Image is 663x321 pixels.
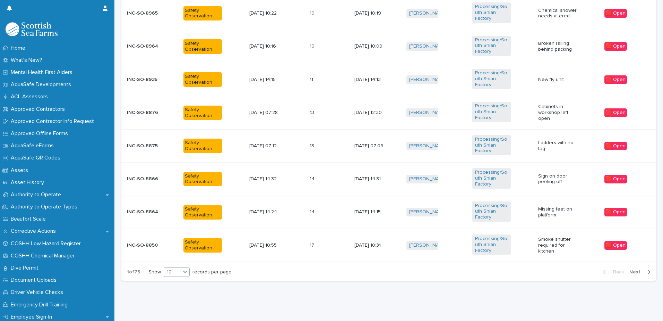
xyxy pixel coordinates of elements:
[409,77,447,83] a: [PERSON_NAME]
[8,179,50,186] p: Asset History
[121,163,656,196] tr: INC-SO-8866Safety Observation[DATE] 14:321414 [DATE] 14:31[PERSON_NAME] Processing/South Shian Fa...
[354,43,393,49] p: [DATE] 10:09
[121,229,656,262] tr: INC-SO-8850Safety Observation[DATE] 10:551717 [DATE] 10:31[PERSON_NAME] Processing/South Shian Fa...
[8,45,31,51] p: Home
[354,10,393,16] p: [DATE] 10:19
[127,143,165,149] p: INC-SO-8875
[538,77,577,83] p: New fly unit
[183,205,222,220] div: Safety Observation
[8,142,59,149] p: AquaSafe eForms
[121,63,656,96] tr: INC-SO-8935Safety Observation[DATE] 14:151111 [DATE] 14:13[PERSON_NAME] Processing/South Shian Fa...
[8,118,100,125] p: Approved Contractor Info Request
[475,236,508,253] a: Processing/South Shian Factory
[192,269,232,275] p: records per page
[310,208,316,215] p: 14
[604,42,627,51] div: 🟥 Open
[127,43,165,49] p: INC-SO-8964
[538,8,577,19] p: Chemical shower needs altered
[604,175,627,183] div: 🟥 Open
[310,108,316,116] p: 13
[164,269,181,276] div: 10
[8,69,78,76] p: Mental Health First Aiders
[604,241,627,250] div: 🟥 Open
[538,237,577,254] p: Smoke shutter required for kitchen
[183,106,222,120] div: Safety Observation
[127,77,165,83] p: INC-SO-8935
[475,170,508,187] a: Processing/South Shian Factory
[475,103,508,121] a: Processing/South Shian Factory
[354,209,393,215] p: [DATE] 14:15
[354,143,393,149] p: [DATE] 07:09
[475,70,508,88] a: Processing/South Shian Factory
[249,176,288,182] p: [DATE] 14:32
[121,264,146,281] p: 1 of 75
[604,208,627,216] div: 🟥 Open
[310,9,316,16] p: 10
[8,302,73,308] p: Emergency Drill Training
[475,4,508,21] a: Processing/South Shian Factory
[183,39,222,54] div: Safety Observation
[127,110,165,116] p: INC-SO-8876
[183,72,222,87] div: Safety Observation
[354,176,393,182] p: [DATE] 14:31
[8,93,53,100] p: ACL Assessors
[8,228,61,234] p: Corrective Actions
[604,9,627,18] div: 🟥 Open
[8,277,62,283] p: Document Uploads
[8,57,48,64] p: What's New?
[8,191,67,198] p: Authority to Operate
[310,175,316,182] p: 14
[475,203,508,220] a: Processing/South Shian Factory
[249,43,288,49] p: [DATE] 10:16
[8,106,70,113] p: Approved Contractors
[8,289,69,296] p: Driver Vehicle Checks
[249,110,288,116] p: [DATE] 07:28
[121,196,656,229] tr: INC-SO-8864Safety Observation[DATE] 14:241414 [DATE] 14:15[PERSON_NAME] Processing/South Shian Fa...
[597,269,627,275] button: Back
[604,142,627,150] div: 🟥 Open
[354,77,393,83] p: [DATE] 14:13
[310,75,315,83] p: 11
[8,130,74,137] p: Approved Offline Forms
[249,209,288,215] p: [DATE] 14:24
[148,269,161,275] p: Show
[121,129,656,162] tr: INC-SO-8875Safety Observation[DATE] 07:121313 [DATE] 07:09[PERSON_NAME] Processing/South Shian Fa...
[310,142,316,149] p: 13
[8,240,86,247] p: COSHH Low Hazard Register
[127,209,165,215] p: INC-SO-8864
[8,314,58,320] p: Employee Sign-In
[354,110,393,116] p: [DATE] 12:30
[604,108,627,117] div: 🟥 Open
[409,143,447,149] a: [PERSON_NAME]
[538,41,577,52] p: Broken railing behind packing
[249,77,288,83] p: [DATE] 14:15
[409,209,447,215] a: [PERSON_NAME]
[127,242,165,248] p: INC-SO-8850
[629,270,645,274] span: Next
[409,110,447,116] a: [PERSON_NAME]
[8,155,66,161] p: AquaSafe QR Codes
[8,204,83,210] p: Authority to Operate Types
[8,81,77,88] p: AquaSafe Developments
[354,242,393,248] p: [DATE] 10:31
[183,172,222,187] div: Safety Observation
[475,137,508,154] a: Processing/South Shian Factory
[409,43,447,49] a: [PERSON_NAME]
[627,269,656,275] button: Next
[604,75,627,84] div: 🟥 Open
[183,6,222,21] div: Safety Observation
[8,216,51,222] p: Beaufort Scale
[310,42,316,49] p: 10
[538,104,577,121] p: Cabinets in workshop left open
[6,22,58,36] img: bPIBxiqnSb2ggTQWdOVV
[249,242,288,248] p: [DATE] 10:55
[538,173,577,185] p: Sign on door peeling off
[538,140,577,152] p: Ladders with no tag
[127,176,165,182] p: INC-SO-8866
[8,253,80,259] p: COSHH Chemical Manager
[409,242,447,248] a: [PERSON_NAME]
[609,270,624,274] span: Back
[121,30,656,63] tr: INC-SO-8964Safety Observation[DATE] 10:161010 [DATE] 10:09[PERSON_NAME] Processing/South Shian Fa...
[538,206,577,218] p: Missing feet on platform
[249,143,288,149] p: [DATE] 07:12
